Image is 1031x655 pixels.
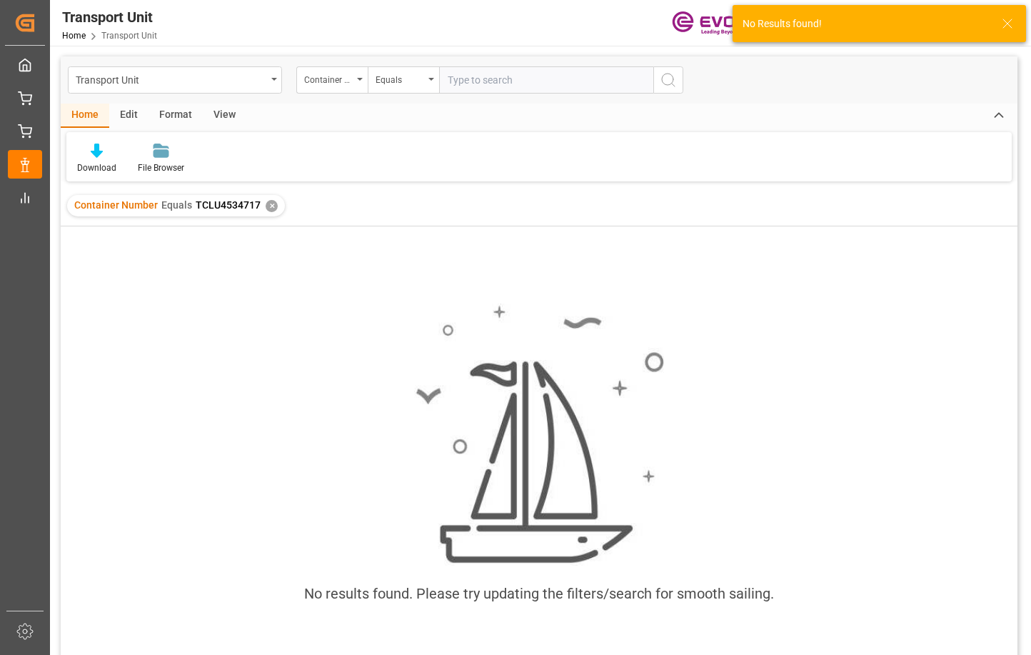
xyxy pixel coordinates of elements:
[149,104,203,128] div: Format
[653,66,683,94] button: search button
[77,161,116,174] div: Download
[61,104,109,128] div: Home
[304,583,774,604] div: No results found. Please try updating the filters/search for smooth sailing.
[743,16,988,31] div: No Results found!
[62,6,157,28] div: Transport Unit
[439,66,653,94] input: Type to search
[304,70,353,86] div: Container Number
[296,66,368,94] button: open menu
[76,70,266,88] div: Transport Unit
[161,199,192,211] span: Equals
[68,66,282,94] button: open menu
[109,104,149,128] div: Edit
[203,104,246,128] div: View
[62,31,86,41] a: Home
[376,70,424,86] div: Equals
[138,161,184,174] div: File Browser
[368,66,439,94] button: open menu
[266,200,278,212] div: ✕
[74,199,158,211] span: Container Number
[672,11,765,36] img: Evonik-brand-mark-Deep-Purple-RGB.jpeg_1700498283.jpeg
[414,304,664,566] img: smooth_sailing.jpeg
[196,199,261,211] span: TCLU4534717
